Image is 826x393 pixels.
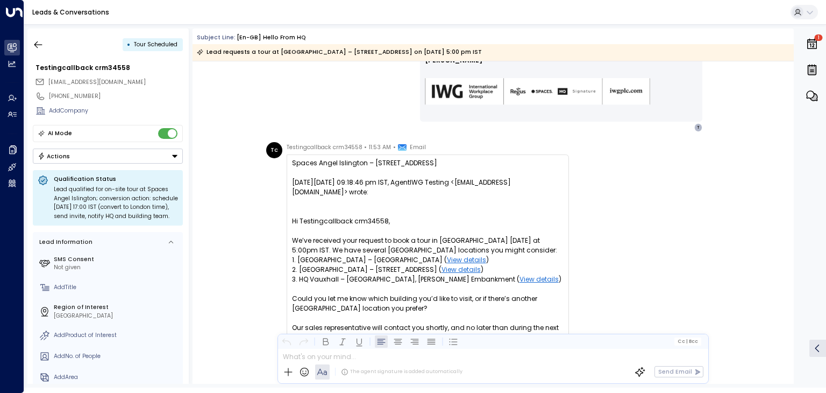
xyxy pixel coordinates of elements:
[32,8,109,17] a: Leads & Conversations
[33,149,183,164] div: Button group with a nested menu
[694,123,703,132] div: T
[54,255,180,264] label: SMS Consent
[33,149,183,164] button: Actions
[369,142,391,153] span: 11:53 AM
[442,265,481,275] a: View details
[35,63,183,73] div: Testingcallback crm34558
[237,33,306,42] div: [en-GB] Hello from HQ
[54,185,178,221] div: Lead qualified for on-site tour at Spaces Angel Islington; conversion action: schedule [DATE] 17:...
[297,335,310,348] button: Redo
[410,142,426,153] span: Email
[678,339,698,344] span: Cc Bcc
[425,46,697,118] div: Signature
[341,368,462,376] div: The agent signature is added automatically
[54,331,180,340] div: AddProduct of Interest
[54,352,180,361] div: AddNo. of People
[197,33,236,41] span: Subject Line:
[815,34,823,41] span: 1
[54,263,180,272] div: Not given
[48,128,72,139] div: AI Mode
[49,107,183,115] div: AddCompany
[674,338,701,345] button: Cc|Bcc
[54,175,178,183] p: Qualification Status
[49,92,183,101] div: [PHONE_NUMBER]
[38,152,70,160] div: Actions
[48,78,146,87] span: testingcallbackcrm34558@yahoo.com
[287,142,362,153] span: Testingcallback crm34558
[292,178,564,197] div: [DATE][DATE] 09:18:46 pm IST, AgentIWG Testing <[EMAIL_ADDRESS][DOMAIN_NAME]> wrote:
[37,238,92,247] div: Lead Information
[266,142,282,158] div: Tc
[54,312,180,320] div: [GEOGRAPHIC_DATA]
[127,37,131,52] div: •
[54,283,180,292] div: AddTitle
[686,339,687,344] span: |
[393,142,396,153] span: •
[292,216,564,362] p: Hi Testingcallback crm34558, We’ve received your request to book a tour in [GEOGRAPHIC_DATA] [DAT...
[48,78,146,86] span: [EMAIL_ADDRESS][DOMAIN_NAME]
[197,47,482,58] div: Lead requests a tour at [GEOGRAPHIC_DATA] – [STREET_ADDRESS] on [DATE] 5:00 pm IST
[447,255,486,265] a: View details
[519,275,559,284] a: View details
[54,303,180,312] label: Region of Interest
[280,335,293,348] button: Undo
[803,32,821,56] button: 1
[54,373,180,382] div: AddArea
[425,78,651,106] img: AIorK4zU2Kz5WUNqa9ifSKC9jFH1hjwenjvh85X70KBOPduETvkeZu4OqG8oPuqbwvp3xfXcMQJCRtwYb-SG
[364,142,367,153] span: •
[134,40,177,48] span: Tour Scheduled
[292,158,437,168] span: Spaces Angel Islington – [STREET_ADDRESS]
